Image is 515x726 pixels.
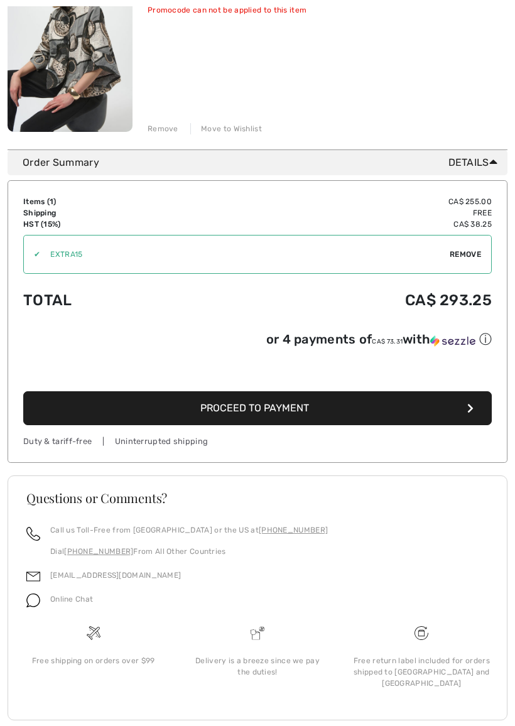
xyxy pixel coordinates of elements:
[185,655,329,678] div: Delivery is a breeze since we pay the duties!
[192,196,492,207] td: CA$ 255.00
[21,655,165,666] div: Free shipping on orders over $99
[26,570,40,583] img: email
[24,249,40,260] div: ✔
[259,526,328,534] a: [PHONE_NUMBER]
[372,338,403,345] span: CA$ 73.31
[266,331,492,348] div: or 4 payments of with
[192,279,492,322] td: CA$ 293.25
[50,524,328,536] p: Call us Toll-Free from [GEOGRAPHIC_DATA] or the US at
[26,527,40,541] img: call
[430,335,475,347] img: Sezzle
[251,626,264,640] img: Delivery is a breeze since we pay the duties!
[448,155,502,170] span: Details
[148,4,366,16] div: Promocode can not be applied to this item
[192,219,492,230] td: CA$ 38.25
[148,123,178,134] div: Remove
[50,546,328,557] p: Dial From All Other Countries
[40,236,450,273] input: Promo code
[23,435,492,447] div: Duty & tariff-free | Uninterrupted shipping
[50,197,53,206] span: 1
[23,196,192,207] td: Items ( )
[350,655,494,689] div: Free return label included for orders shipped to [GEOGRAPHIC_DATA] and [GEOGRAPHIC_DATA]
[415,626,428,640] img: Free shipping on orders over $99
[450,249,481,260] span: Remove
[26,593,40,607] img: chat
[23,279,192,322] td: Total
[23,219,192,230] td: HST (15%)
[50,571,181,580] a: [EMAIL_ADDRESS][DOMAIN_NAME]
[200,402,309,414] span: Proceed to Payment
[50,595,93,604] span: Online Chat
[23,207,192,219] td: Shipping
[190,123,262,134] div: Move to Wishlist
[192,207,492,219] td: Free
[23,391,492,425] button: Proceed to Payment
[23,331,492,352] div: or 4 payments ofCA$ 73.31withSezzle Click to learn more about Sezzle
[87,626,100,640] img: Free shipping on orders over $99
[23,155,502,170] div: Order Summary
[23,352,492,387] iframe: PayPal-paypal
[26,492,489,504] h3: Questions or Comments?
[64,547,133,556] a: [PHONE_NUMBER]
